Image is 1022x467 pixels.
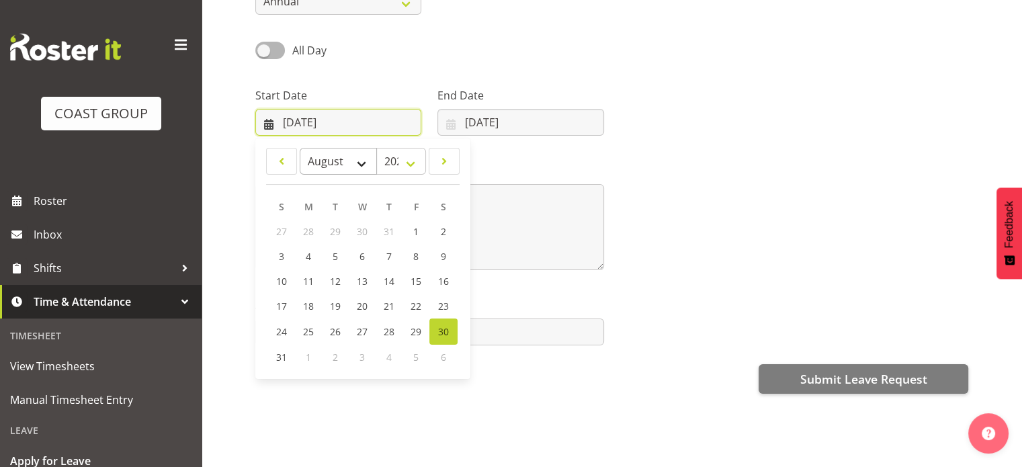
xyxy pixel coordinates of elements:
[292,43,327,58] span: All Day
[402,319,429,345] a: 29
[268,345,295,370] a: 31
[376,319,402,345] a: 28
[349,319,376,345] a: 27
[330,225,341,238] span: 29
[357,275,368,288] span: 13
[357,225,368,238] span: 30
[413,250,419,263] span: 8
[414,200,419,213] span: F
[333,200,338,213] span: T
[295,294,322,319] a: 18
[402,244,429,269] a: 8
[34,224,195,245] span: Inbox
[384,275,394,288] span: 14
[276,300,287,312] span: 17
[359,351,365,364] span: 3
[295,244,322,269] a: 4
[982,427,995,440] img: help-xxl-2.png
[306,250,311,263] span: 4
[429,294,458,319] a: 23
[276,225,287,238] span: 27
[1003,201,1015,248] span: Feedback
[322,244,349,269] a: 5
[276,325,287,338] span: 24
[3,322,198,349] div: Timesheet
[384,225,394,238] span: 31
[255,87,421,103] label: Start Date
[10,390,191,410] span: Manual Timesheet Entry
[349,269,376,294] a: 13
[276,275,287,288] span: 10
[384,325,394,338] span: 28
[349,244,376,269] a: 6
[330,325,341,338] span: 26
[413,351,419,364] span: 5
[402,269,429,294] a: 15
[429,269,458,294] a: 16
[357,300,368,312] span: 20
[3,349,198,383] a: View Timesheets
[438,325,449,338] span: 30
[295,319,322,345] a: 25
[441,200,446,213] span: S
[34,191,195,211] span: Roster
[333,250,338,263] span: 5
[800,370,927,388] span: Submit Leave Request
[437,109,603,136] input: Click to select...
[402,294,429,319] a: 22
[3,417,198,444] div: Leave
[441,225,446,238] span: 2
[255,109,421,136] input: Click to select...
[306,351,311,364] span: 1
[268,244,295,269] a: 3
[437,87,603,103] label: End Date
[441,250,446,263] span: 9
[384,300,394,312] span: 21
[322,269,349,294] a: 12
[359,250,365,263] span: 6
[438,275,449,288] span: 16
[441,351,446,364] span: 6
[279,200,284,213] span: S
[386,250,392,263] span: 7
[34,292,175,312] span: Time & Attendance
[386,200,392,213] span: T
[303,325,314,338] span: 25
[268,269,295,294] a: 10
[295,269,322,294] a: 11
[411,300,421,312] span: 22
[386,351,392,364] span: 4
[413,225,419,238] span: 1
[322,319,349,345] a: 26
[376,244,402,269] a: 7
[411,275,421,288] span: 15
[349,294,376,319] a: 20
[429,219,458,244] a: 2
[276,351,287,364] span: 31
[759,364,968,394] button: Submit Leave Request
[10,356,191,376] span: View Timesheets
[268,319,295,345] a: 24
[429,244,458,269] a: 9
[357,325,368,338] span: 27
[279,250,284,263] span: 3
[304,200,313,213] span: M
[402,219,429,244] a: 1
[34,258,175,278] span: Shifts
[330,300,341,312] span: 19
[996,187,1022,279] button: Feedback - Show survey
[10,34,121,60] img: Rosterit website logo
[376,294,402,319] a: 21
[303,300,314,312] span: 18
[3,383,198,417] a: Manual Timesheet Entry
[333,351,338,364] span: 2
[303,275,314,288] span: 11
[438,300,449,312] span: 23
[54,103,148,124] div: COAST GROUP
[322,294,349,319] a: 19
[358,200,367,213] span: W
[429,319,458,345] a: 30
[330,275,341,288] span: 12
[376,269,402,294] a: 14
[303,225,314,238] span: 28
